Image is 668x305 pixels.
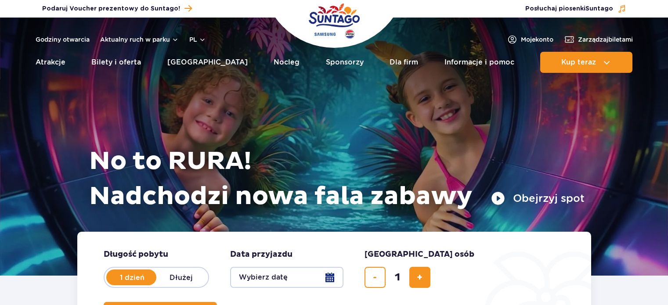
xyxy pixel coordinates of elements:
a: [GEOGRAPHIC_DATA] [167,52,248,73]
span: Moje konto [521,35,553,44]
span: Suntago [585,6,613,12]
a: Nocleg [274,52,300,73]
button: dodaj bilet [409,267,430,288]
a: Sponsorzy [326,52,364,73]
button: Obejrzyj spot [491,191,585,205]
span: Kup teraz [561,58,596,66]
a: Podaruj Voucher prezentowy do Suntago! [42,3,192,14]
span: Data przyjazdu [230,249,292,260]
button: Aktualny ruch w parku [100,36,179,43]
button: Kup teraz [540,52,632,73]
span: Długość pobytu [104,249,168,260]
label: Dłużej [156,268,206,287]
button: Posłuchaj piosenkiSuntago [525,4,626,13]
label: 1 dzień [107,268,157,287]
input: liczba biletów [387,267,408,288]
span: Posłuchaj piosenki [525,4,613,13]
h1: No to RURA! Nadchodzi nowa fala zabawy [89,144,585,214]
button: Wybierz datę [230,267,343,288]
button: pl [189,35,206,44]
span: Zarządzaj biletami [578,35,633,44]
a: Informacje i pomoc [444,52,514,73]
a: Mojekonto [507,34,553,45]
a: Godziny otwarcia [36,35,90,44]
a: Zarządzajbiletami [564,34,633,45]
button: usuń bilet [365,267,386,288]
span: Podaruj Voucher prezentowy do Suntago! [42,4,180,13]
a: Dla firm [390,52,418,73]
a: Bilety i oferta [91,52,141,73]
a: Atrakcje [36,52,65,73]
span: [GEOGRAPHIC_DATA] osób [365,249,474,260]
